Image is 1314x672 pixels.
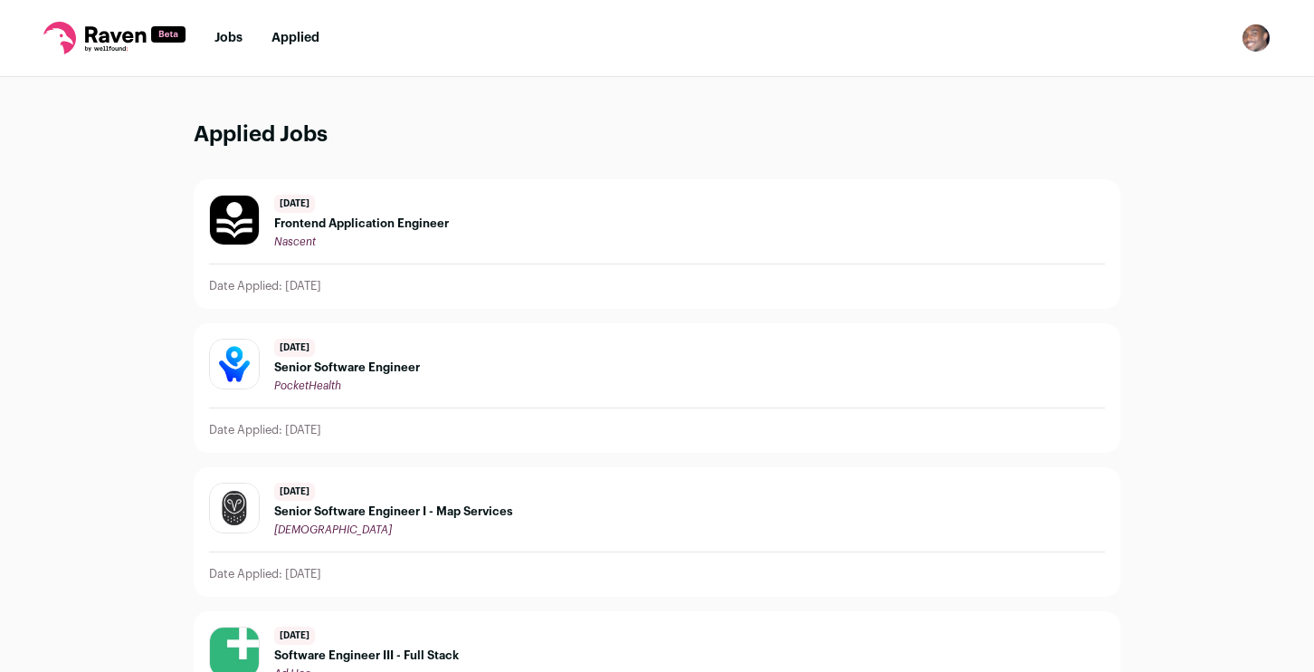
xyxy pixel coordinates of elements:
span: PocketHealth [274,380,341,391]
p: Date Applied: [DATE] [209,279,321,293]
img: c8d674f0f16a13f44242b644a16631bd84d0c4c4e19d5feffa753fd243f153ba.jpg [210,340,259,389]
p: Date Applied: [DATE] [209,567,321,581]
span: [DATE] [274,339,315,357]
span: Frontend Application Engineer [274,216,449,231]
span: [DATE] [274,627,315,645]
span: Senior Software Engineer I - Map Services [274,504,513,519]
a: Applied [271,32,319,44]
span: [DEMOGRAPHIC_DATA] [274,524,392,535]
a: [DATE] Senior Software Engineer PocketHealth Date Applied: [DATE] [195,324,1119,452]
a: Jobs [214,32,243,44]
img: 902590-medium_jpg [1242,24,1271,53]
a: [DATE] Frontend Application Engineer Nascent Date Applied: [DATE] [195,180,1119,308]
span: [DATE] [274,483,315,501]
span: Nascent [274,236,316,247]
button: Open dropdown [1242,24,1271,53]
img: 8264adda877ae012dd09317321bdff01b6fda98b3ae399d0f8b6f81e27ada573.jpg [210,196,259,245]
span: Senior Software Engineer [274,360,420,375]
a: [DATE] Senior Software Engineer I - Map Services [DEMOGRAPHIC_DATA] Date Applied: [DATE] [195,468,1119,596]
span: Software Engineer III - Full Stack [274,648,459,663]
span: [DATE] [274,195,315,213]
h1: Applied Jobs [194,120,1120,150]
p: Date Applied: [DATE] [209,423,321,437]
img: f3d5d0fa5e81f1c40eef72acec6f04c076c8df624c75215ce6affc40ebb62c96.jpg [210,484,259,533]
